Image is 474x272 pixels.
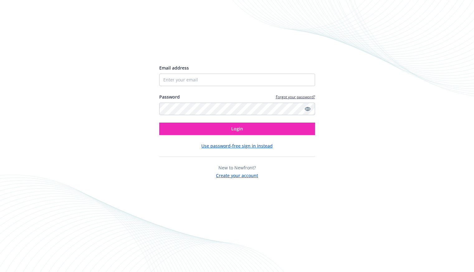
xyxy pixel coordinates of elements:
[231,126,243,132] span: Login
[304,105,311,113] a: Show password
[216,171,258,179] button: Create your account
[159,42,218,53] img: Newfront logo
[218,165,256,171] span: New to Newfront?
[159,74,315,86] input: Enter your email
[159,65,189,71] span: Email address
[159,94,180,100] label: Password
[159,123,315,135] button: Login
[159,103,315,115] input: Enter your password
[201,143,273,149] button: Use password-free sign in instead
[276,94,315,100] a: Forgot your password?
